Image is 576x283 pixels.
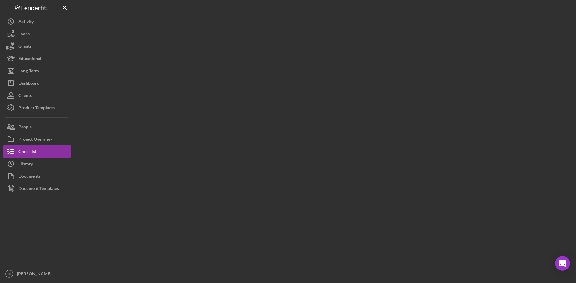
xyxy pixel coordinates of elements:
div: Dashboard [18,77,39,91]
button: People [3,121,71,133]
div: Open Intercom Messenger [555,256,570,271]
div: Long-Term [18,65,39,79]
div: Activity [18,15,34,29]
div: Loans [18,28,30,42]
button: Project Overview [3,133,71,145]
button: Dashboard [3,77,71,89]
div: People [18,121,32,135]
button: TS[PERSON_NAME] [3,268,71,280]
button: Documents [3,170,71,182]
button: Clients [3,89,71,102]
button: Grants [3,40,71,52]
button: Educational [3,52,71,65]
div: [PERSON_NAME] [15,268,55,281]
div: Project Overview [18,133,52,147]
button: Checklist [3,145,71,158]
div: Product Templates [18,102,55,115]
button: Loans [3,28,71,40]
button: Long-Term [3,65,71,77]
button: Document Templates [3,182,71,195]
div: Checklist [18,145,36,159]
text: TS [7,272,11,276]
div: Educational [18,52,41,66]
div: History [18,158,33,172]
button: History [3,158,71,170]
button: Activity [3,15,71,28]
div: Grants [18,40,31,54]
div: Documents [18,170,40,184]
button: Product Templates [3,102,71,114]
div: Clients [18,89,32,103]
div: Document Templates [18,182,59,196]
